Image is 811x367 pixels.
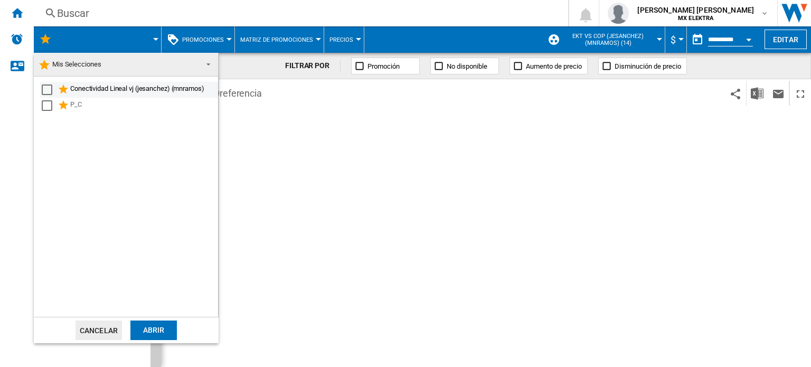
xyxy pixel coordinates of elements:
button: Cancelar [76,321,122,340]
div: P_C [70,99,216,112]
span: Mis Selecciones [52,60,101,68]
div: Conectividad Lineal vj (jesanchez) (mnramos) [70,83,216,96]
md-checkbox: Select [42,99,58,112]
div: Abrir [130,321,177,340]
md-checkbox: Select [42,83,58,96]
